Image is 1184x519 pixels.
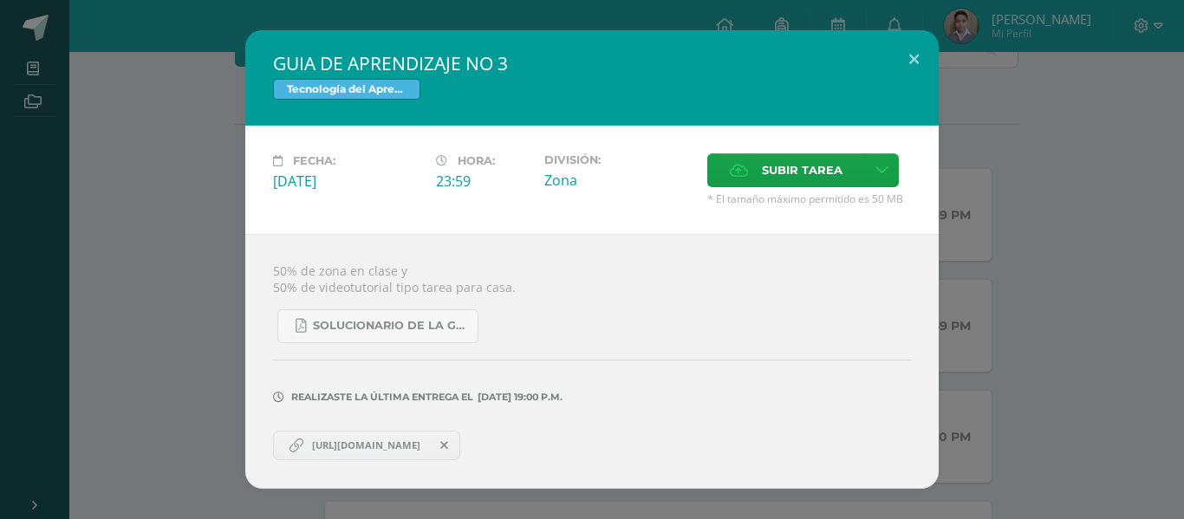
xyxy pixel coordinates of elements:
[707,191,911,206] span: * El tamaño máximo permitido es 50 MB
[293,154,335,167] span: Fecha:
[303,438,429,452] span: [URL][DOMAIN_NAME]
[544,171,693,190] div: Zona
[273,431,460,460] a: [URL][DOMAIN_NAME]
[291,391,473,403] span: Realizaste la última entrega el
[245,234,939,489] div: 50% de zona en clase y 50% de videotutorial tipo tarea para casa.
[436,172,530,191] div: 23:59
[313,319,469,333] span: SOLUCIONARIO DE LA GUIA 3 FUNCIONES..pdf
[273,172,422,191] div: [DATE]
[273,51,911,75] h2: GUIA DE APRENDIZAJE NO 3
[430,436,459,455] span: Remover entrega
[273,79,420,100] span: Tecnología del Aprendizaje y la Comunicación (Informática)
[889,30,939,89] button: Close (Esc)
[458,154,495,167] span: Hora:
[544,153,693,166] label: División:
[473,397,563,398] span: [DATE] 19:00 p.m.
[277,309,478,343] a: SOLUCIONARIO DE LA GUIA 3 FUNCIONES..pdf
[762,154,842,186] span: Subir tarea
